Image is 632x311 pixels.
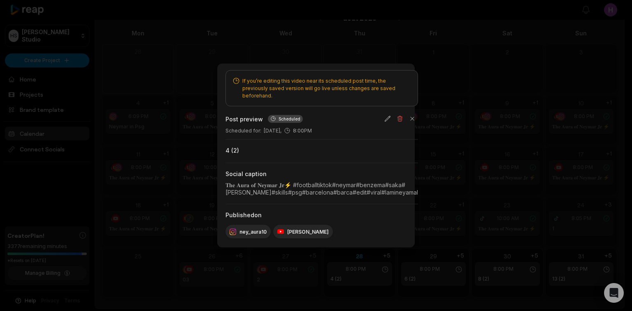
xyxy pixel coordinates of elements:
span: Scheduled for : [225,127,261,135]
div: Social caption [225,170,418,178]
div: [PERSON_NAME] [273,225,333,239]
span: Scheduled [279,116,300,122]
span: If you’re editing this video near its scheduled post time, the previously saved version will go l... [242,77,411,100]
div: 𝐓𝐡𝐞 𝐀𝐮𝐫𝐚 𝐨𝐟 𝐍𝐞𝐲𝐦𝐚𝐫 𝐉𝐫⚡ #footballtiktok#neymar#benzema#saka#[PERSON_NAME]#skills#psg#barcelona#bar... [225,181,418,196]
h2: Post preview [225,114,263,123]
div: Published on [225,211,418,219]
div: 4 (2) [225,146,418,155]
div: ney_aura10 [225,225,271,239]
div: [DATE], 8:00PM [225,127,418,135]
